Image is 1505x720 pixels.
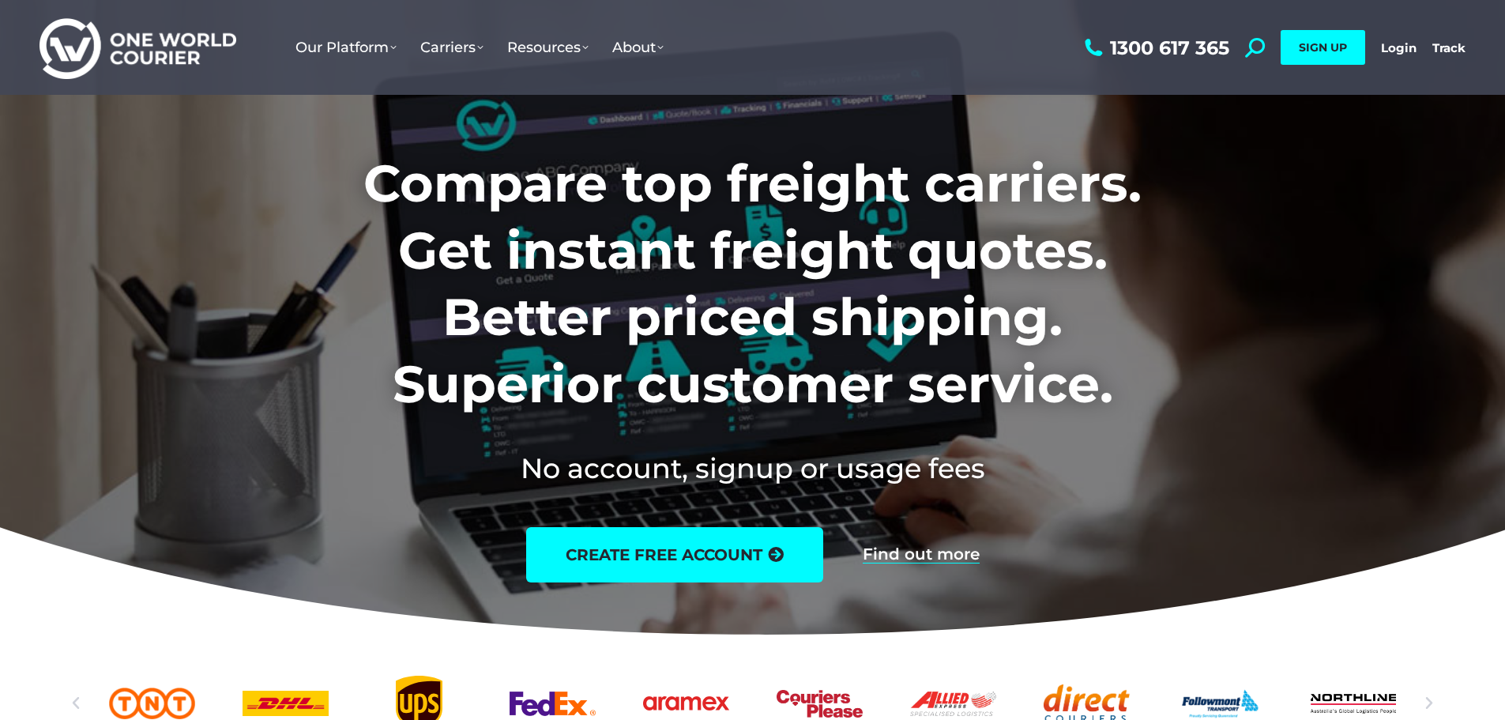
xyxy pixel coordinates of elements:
h2: No account, signup or usage fees [259,449,1246,488]
a: Login [1381,40,1417,55]
span: Carriers [420,39,483,56]
a: Resources [495,23,600,72]
span: Resources [507,39,589,56]
span: SIGN UP [1299,40,1347,55]
a: 1300 617 365 [1081,38,1229,58]
a: Track [1432,40,1465,55]
a: create free account [526,527,823,582]
h1: Compare top freight carriers. Get instant freight quotes. Better priced shipping. Superior custom... [259,150,1246,417]
a: Our Platform [284,23,408,72]
a: Carriers [408,23,495,72]
img: One World Courier [40,16,236,80]
a: Find out more [863,546,980,564]
span: Our Platform [295,39,397,56]
a: About [600,23,675,72]
a: SIGN UP [1281,30,1365,65]
span: About [612,39,664,56]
